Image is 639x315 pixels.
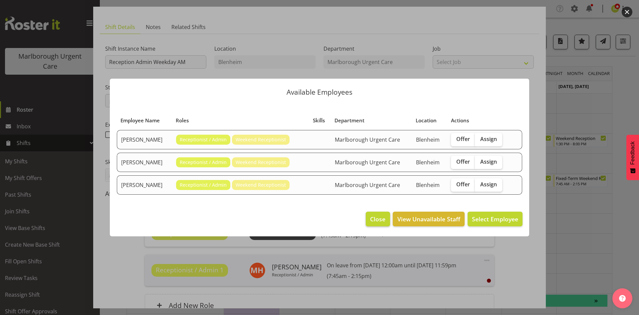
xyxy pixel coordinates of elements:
span: Assign [480,158,497,165]
span: Select Employee [472,215,518,223]
span: Close [370,215,385,223]
span: Weekend Receptionist [236,136,286,143]
span: Location [416,117,437,124]
span: Feedback [630,141,636,165]
span: Actions [451,117,469,124]
button: Close [366,212,390,226]
span: Receptionist / Admin [180,181,227,189]
span: Marlborough Urgent Care [335,181,400,189]
p: Available Employees [116,89,523,96]
span: Assign [480,136,497,142]
td: [PERSON_NAME] [117,130,172,149]
span: Roles [176,117,189,124]
span: Receptionist / Admin [180,136,227,143]
span: Department [334,117,364,124]
span: Marlborough Urgent Care [335,159,400,166]
span: Blenheim [416,181,440,189]
span: Assign [480,181,497,188]
span: Employee Name [120,117,160,124]
span: Skills [313,117,325,124]
button: Select Employee [468,212,523,226]
button: Feedback - Show survey [626,135,639,180]
span: Offer [456,136,470,142]
img: help-xxl-2.png [619,295,626,302]
span: View Unavailable Staff [397,215,460,223]
span: Weekend Receptionist [236,159,286,166]
td: [PERSON_NAME] [117,153,172,172]
span: Blenheim [416,136,440,143]
span: Offer [456,181,470,188]
span: Marlborough Urgent Care [335,136,400,143]
span: Blenheim [416,159,440,166]
span: Offer [456,158,470,165]
td: [PERSON_NAME] [117,175,172,195]
span: Weekend Receptionist [236,181,286,189]
button: View Unavailable Staff [393,212,464,226]
span: Receptionist / Admin [180,159,227,166]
